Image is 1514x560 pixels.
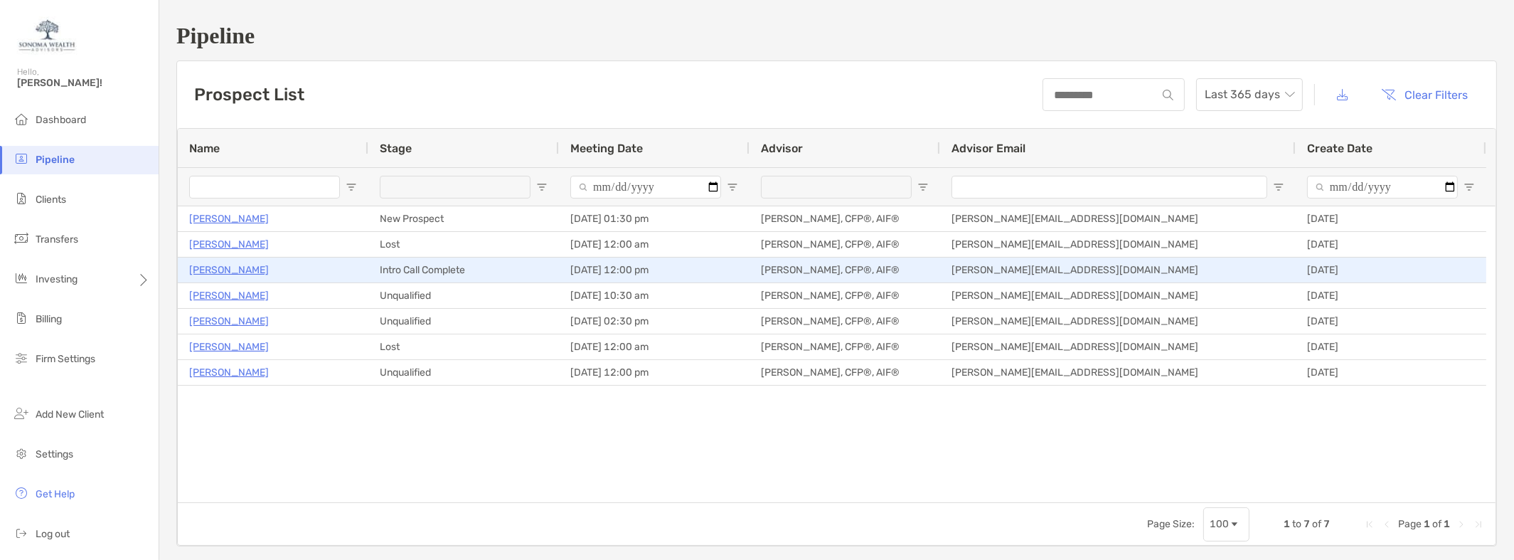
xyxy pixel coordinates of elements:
img: add_new_client icon [13,405,30,422]
img: billing icon [13,310,30,327]
a: [PERSON_NAME] [189,287,269,305]
div: [DATE] [1296,309,1486,334]
span: 7 [1304,518,1310,530]
div: [DATE] 12:00 am [559,232,750,257]
div: [PERSON_NAME], CFP®, AIF® [750,232,940,257]
div: [DATE] [1296,232,1486,257]
span: Meeting Date [570,142,643,155]
div: [DATE] [1296,283,1486,308]
span: 1 [1284,518,1290,530]
div: [PERSON_NAME][EMAIL_ADDRESS][DOMAIN_NAME] [940,360,1296,385]
button: Clear Filters [1371,79,1479,110]
span: Name [189,142,220,155]
span: Page [1398,518,1422,530]
div: Last Page [1473,519,1484,530]
div: New Prospect [368,206,559,231]
span: Dashboard [36,114,86,126]
div: [PERSON_NAME], CFP®, AIF® [750,334,940,359]
div: Lost [368,334,559,359]
button: Open Filter Menu [346,181,357,193]
div: [PERSON_NAME][EMAIL_ADDRESS][DOMAIN_NAME] [940,258,1296,282]
img: firm-settings icon [13,349,30,366]
div: Previous Page [1381,519,1392,530]
div: [DATE] 01:30 pm [559,206,750,231]
span: Billing [36,313,62,325]
span: Create Date [1307,142,1372,155]
span: Transfers [36,233,78,245]
img: investing icon [13,270,30,287]
div: Unqualified [368,283,559,308]
img: get-help icon [13,485,30,502]
div: [PERSON_NAME][EMAIL_ADDRESS][DOMAIN_NAME] [940,232,1296,257]
div: Unqualified [368,360,559,385]
a: [PERSON_NAME] [189,338,269,356]
a: [PERSON_NAME] [189,210,269,228]
a: [PERSON_NAME] [189,364,269,381]
span: to [1292,518,1301,530]
p: [PERSON_NAME] [189,312,269,330]
button: Open Filter Menu [1273,181,1284,193]
div: [DATE] 12:00 pm [559,360,750,385]
div: [PERSON_NAME], CFP®, AIF® [750,360,940,385]
div: [PERSON_NAME][EMAIL_ADDRESS][DOMAIN_NAME] [940,309,1296,334]
h3: Prospect List [194,85,304,105]
div: [PERSON_NAME], CFP®, AIF® [750,258,940,282]
span: Last 365 days [1205,79,1294,110]
div: First Page [1364,519,1375,530]
div: Intro Call Complete [368,258,559,282]
div: 100 [1210,518,1229,530]
span: Stage [380,142,412,155]
div: [DATE] 12:00 am [559,334,750,359]
div: Unqualified [368,309,559,334]
span: Firm Settings [36,353,95,365]
span: 1 [1444,518,1450,530]
div: [DATE] [1296,258,1486,282]
button: Open Filter Menu [536,181,548,193]
div: Lost [368,232,559,257]
span: Add New Client [36,408,104,421]
img: clients icon [13,190,30,207]
div: [PERSON_NAME], CFP®, AIF® [750,283,940,308]
span: 1 [1424,518,1430,530]
a: [PERSON_NAME] [189,236,269,253]
div: [PERSON_NAME][EMAIL_ADDRESS][DOMAIN_NAME] [940,334,1296,359]
img: dashboard icon [13,110,30,127]
img: transfers icon [13,230,30,247]
div: [PERSON_NAME], CFP®, AIF® [750,309,940,334]
button: Open Filter Menu [917,181,929,193]
div: [PERSON_NAME], CFP®, AIF® [750,206,940,231]
a: [PERSON_NAME] [189,261,269,279]
input: Advisor Email Filter Input [951,176,1267,199]
span: of [1432,518,1441,530]
div: [DATE] 02:30 pm [559,309,750,334]
span: Advisor Email [951,142,1025,155]
button: Open Filter Menu [727,181,738,193]
div: [PERSON_NAME][EMAIL_ADDRESS][DOMAIN_NAME] [940,283,1296,308]
img: logout icon [13,524,30,541]
input: Meeting Date Filter Input [570,176,721,199]
div: Next Page [1456,519,1467,530]
div: Page Size [1203,507,1249,541]
button: Open Filter Menu [1464,181,1475,193]
span: Clients [36,194,66,206]
span: Log out [36,528,70,540]
div: [DATE] [1296,334,1486,359]
span: Pipeline [36,154,75,166]
div: [DATE] [1296,206,1486,231]
input: Name Filter Input [189,176,340,199]
img: pipeline icon [13,150,30,167]
div: Page Size: [1147,518,1195,530]
h1: Pipeline [176,23,1497,49]
span: Get Help [36,488,75,500]
img: Zoe Logo [17,6,78,57]
div: [PERSON_NAME][EMAIL_ADDRESS][DOMAIN_NAME] [940,206,1296,231]
span: 7 [1323,518,1330,530]
span: of [1312,518,1321,530]
div: [DATE] 10:30 am [559,283,750,308]
div: [DATE] 12:00 pm [559,258,750,282]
